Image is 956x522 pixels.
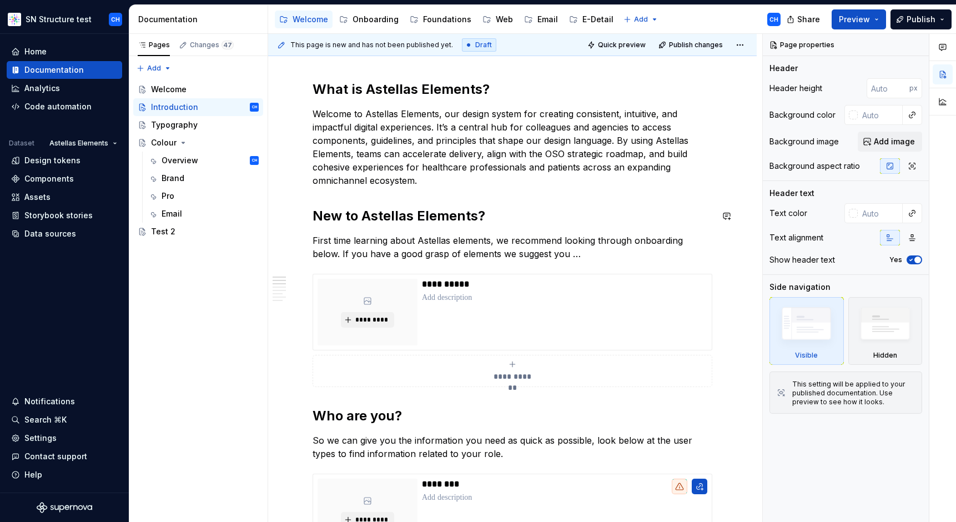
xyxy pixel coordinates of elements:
[769,136,839,147] div: Background image
[24,210,93,221] div: Storybook stories
[7,98,122,116] a: Code automation
[8,13,21,26] img: b2369ad3-f38c-46c1-b2a2-f2452fdbdcd2.png
[190,41,234,49] div: Changes
[138,41,170,49] div: Pages
[24,396,75,407] div: Notifications
[858,132,922,152] button: Add image
[144,187,263,205] a: Pro
[7,61,122,79] a: Documentation
[162,208,182,219] div: Email
[24,469,42,480] div: Help
[313,407,712,425] h2: Who are you?
[598,41,646,49] span: Quick preview
[7,43,122,61] a: Home
[769,282,831,293] div: Side navigation
[24,228,76,239] div: Data sources
[24,101,92,112] div: Code automation
[907,14,935,25] span: Publish
[7,170,122,188] a: Components
[275,8,618,31] div: Page tree
[889,255,902,264] label: Yes
[873,351,897,360] div: Hidden
[769,297,844,365] div: Visible
[7,207,122,224] a: Storybook stories
[423,14,471,25] div: Foundations
[24,433,57,444] div: Settings
[138,14,263,25] div: Documentation
[162,173,184,184] div: Brand
[848,297,923,365] div: Hidden
[832,9,886,29] button: Preview
[44,135,122,151] button: Astellas Elements
[781,9,827,29] button: Share
[655,37,728,53] button: Publish changes
[151,137,177,148] div: Colour
[7,152,122,169] a: Design tokens
[7,79,122,97] a: Analytics
[353,14,399,25] div: Onboarding
[769,232,823,243] div: Text alignment
[582,14,613,25] div: E-Detail
[769,254,835,265] div: Show header text
[475,41,492,49] span: Draft
[26,14,92,25] div: SN Structure test
[290,41,453,49] span: This page is new and has not been published yet.
[24,83,60,94] div: Analytics
[792,380,915,406] div: This setting will be applied to your published documentation. Use preview to see how it looks.
[520,11,562,28] a: Email
[769,63,798,74] div: Header
[7,393,122,410] button: Notifications
[405,11,476,28] a: Foundations
[24,155,80,166] div: Design tokens
[7,225,122,243] a: Data sources
[7,429,122,447] a: Settings
[795,351,818,360] div: Visible
[151,84,187,95] div: Welcome
[133,61,175,76] button: Add
[24,64,84,76] div: Documentation
[37,502,92,513] svg: Supernova Logo
[252,102,257,113] div: CH
[769,109,836,121] div: Background color
[111,15,120,24] div: CH
[49,139,108,148] span: Astellas Elements
[620,12,662,27] button: Add
[769,188,814,199] div: Header text
[867,78,909,98] input: Auto
[144,205,263,223] a: Email
[890,9,952,29] button: Publish
[151,102,198,113] div: Introduction
[335,11,403,28] a: Onboarding
[133,81,263,98] a: Welcome
[222,41,234,49] span: 47
[133,98,263,116] a: IntroductionCH
[24,46,47,57] div: Home
[151,226,175,237] div: Test 2
[634,15,648,24] span: Add
[133,81,263,240] div: Page tree
[769,208,807,219] div: Text color
[151,119,198,130] div: Typography
[7,411,122,429] button: Search ⌘K
[313,434,712,460] p: So we can give you the information you need as quick as possible, look below at the user types to...
[496,14,513,25] div: Web
[313,234,712,260] p: First time learning about Astellas elements, we recommend looking through onboarding below. If yo...
[24,451,87,462] div: Contact support
[584,37,651,53] button: Quick preview
[2,7,127,31] button: SN Structure testCH
[478,11,517,28] a: Web
[144,152,263,169] a: OverviewCH
[797,14,820,25] span: Share
[313,207,712,225] h2: New to Astellas Elements?
[669,41,723,49] span: Publish changes
[7,448,122,465] button: Contact support
[858,203,903,223] input: Auto
[874,136,915,147] span: Add image
[839,14,870,25] span: Preview
[162,190,174,202] div: Pro
[24,173,74,184] div: Components
[565,11,618,28] a: E-Detail
[162,155,198,166] div: Overview
[769,83,822,94] div: Header height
